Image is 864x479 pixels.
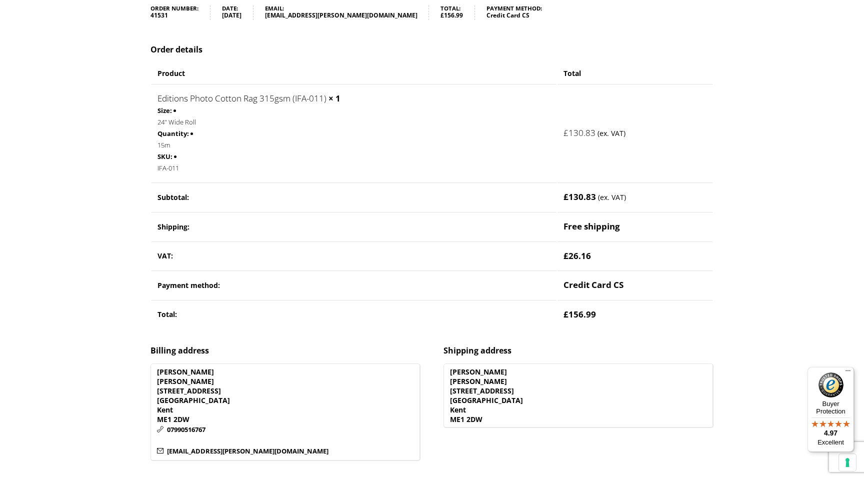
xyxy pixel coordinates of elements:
[157,139,550,151] p: 15m
[150,11,198,20] strong: 41531
[151,212,556,240] th: Shipping:
[265,5,429,20] li: Email:
[222,11,241,20] strong: [DATE]
[265,11,417,20] strong: [EMAIL_ADDRESS][PERSON_NAME][DOMAIN_NAME]
[842,367,854,379] button: Menu
[818,372,843,397] img: Trusted Shops Trustmark
[486,5,553,20] li: Payment method:
[563,127,595,138] bdi: 130.83
[157,151,172,162] strong: SKU:
[151,182,556,211] th: Subtotal:
[563,191,596,202] span: 130.83
[839,454,856,471] button: Your consent preferences for tracking technologies
[440,11,463,19] bdi: 156.99
[557,63,712,83] th: Total
[807,438,854,446] p: Excellent
[150,44,713,55] h2: Order details
[598,192,626,202] small: (ex. VAT)
[563,250,568,261] span: £
[222,5,253,20] li: Date:
[151,241,556,270] th: VAT:
[563,308,596,320] span: 156.99
[157,105,172,116] strong: Size:
[486,11,542,20] strong: Credit Card CS
[440,11,444,19] span: £
[563,308,568,320] span: £
[150,363,420,461] address: [PERSON_NAME] [PERSON_NAME] [STREET_ADDRESS] [GEOGRAPHIC_DATA] Kent ME1 2DW
[563,250,591,261] span: 26.16
[151,300,556,328] th: Total:
[157,162,550,174] p: IFA-011
[557,212,712,240] td: Free shipping
[150,5,210,20] li: Order number:
[443,363,713,428] address: [PERSON_NAME] [PERSON_NAME] [STREET_ADDRESS] [GEOGRAPHIC_DATA] Kent ME1 2DW
[157,445,413,457] p: [EMAIL_ADDRESS][PERSON_NAME][DOMAIN_NAME]
[157,128,189,139] strong: Quantity:
[807,400,854,415] p: Buyer Protection
[151,270,556,299] th: Payment method:
[157,92,326,104] a: Editions Photo Cotton Rag 315gsm (IFA-011)
[328,92,340,104] strong: × 1
[563,191,568,202] span: £
[824,429,837,437] span: 4.97
[151,63,556,83] th: Product
[597,128,625,138] small: (ex. VAT)
[157,116,550,128] p: 24" Wide Roll
[150,345,420,356] h2: Billing address
[440,5,475,20] li: Total:
[157,424,413,435] p: 07990516767
[563,127,568,138] span: £
[807,367,854,452] button: Trusted Shops TrustmarkBuyer Protection4.97Excellent
[557,270,712,299] td: Credit Card CS
[443,345,713,356] h2: Shipping address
